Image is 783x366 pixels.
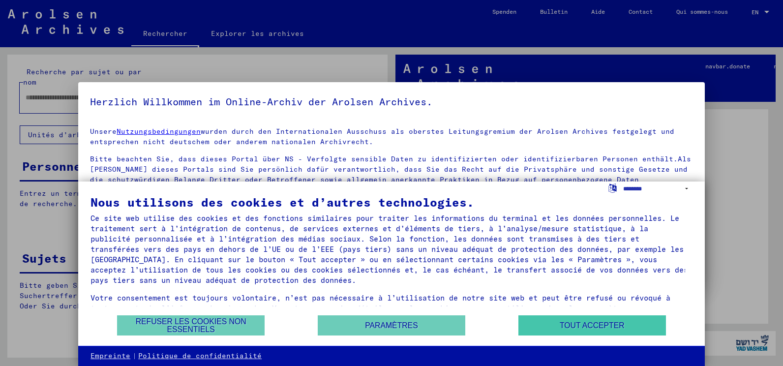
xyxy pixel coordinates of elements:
a: Empreinte [90,351,130,361]
div: Nous utilisons des cookies et d’autres technologies. [90,196,693,208]
label: Sélectionner une langue [607,183,618,192]
select: Sélectionner une langue [623,182,693,196]
button: Paramètres [318,315,465,335]
div: Ce site web utilise des cookies et des fonctions similaires pour traiter les informations du term... [90,213,693,285]
p: Unsere wurden durch den Internationalen Ausschuss als oberstes Leitungsgremium der Arolsen Archiv... [90,126,693,147]
p: Bitte beachten Sie, dass dieses Portal über NS - Verfolgte sensible Daten zu identifizierten oder... [90,154,693,206]
a: Politique de confidentialité [138,351,262,361]
button: Tout accepter [518,315,666,335]
div: Votre consentement est toujours volontaire, n’est pas nécessaire à l’utilisation de notre site we... [90,293,693,324]
h5: Herzlich Willkommen im Online-Archiv der Arolsen Archives. [90,94,693,110]
button: Refuser les cookies non essentiels [117,315,265,335]
a: Nutzungsbedingungen [117,127,201,136]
